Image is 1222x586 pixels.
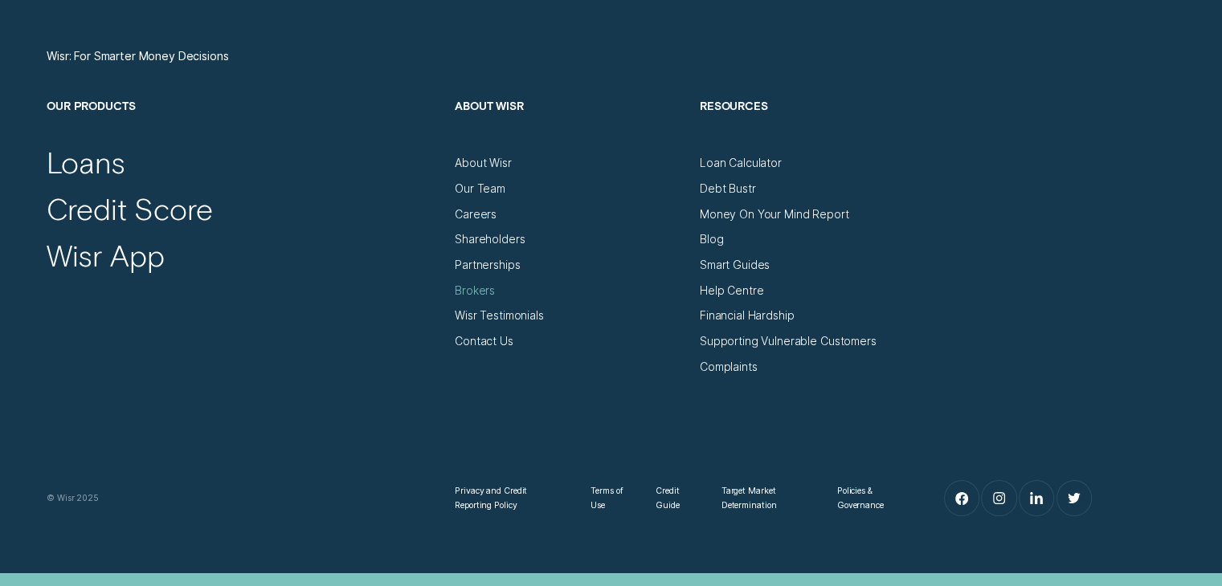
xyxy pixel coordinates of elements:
[455,156,512,170] a: About Wisr
[700,181,756,196] a: Debt Bustr
[455,258,520,272] a: Partnerships
[700,334,877,348] a: Supporting Vulnerable Customers
[721,484,811,512] a: Target Market Determination
[455,232,525,246] a: Shareholders
[455,207,497,222] a: Careers
[982,481,1016,515] a: Instagram
[455,308,544,323] a: Wisr Testimonials
[47,99,440,156] h2: Our Products
[656,484,696,512] a: Credit Guide
[455,283,495,298] a: Brokers
[700,232,723,246] a: Blog
[700,156,782,170] a: Loan Calculator
[700,283,763,298] a: Help Centre
[47,190,213,227] a: Credit Score
[47,49,228,63] a: Wisr: For Smarter Money Decisions
[700,360,758,374] a: Complaints
[700,258,770,272] a: Smart Guides
[47,237,164,274] a: Wisr App
[1057,481,1091,515] a: Twitter
[837,484,905,512] a: Policies & Governance
[47,144,125,181] a: Loans
[591,484,630,512] a: Terms of Use
[455,181,505,196] a: Our Team
[39,491,448,506] div: © Wisr 2025
[700,308,794,323] a: Financial Hardship
[1020,481,1053,515] a: LinkedIn
[945,481,979,515] a: Facebook
[700,207,848,222] a: Money On Your Mind Report
[455,334,513,348] a: Contact Us
[455,99,685,156] h2: About Wisr
[700,99,930,156] h2: Resources
[455,484,566,512] a: Privacy and Credit Reporting Policy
